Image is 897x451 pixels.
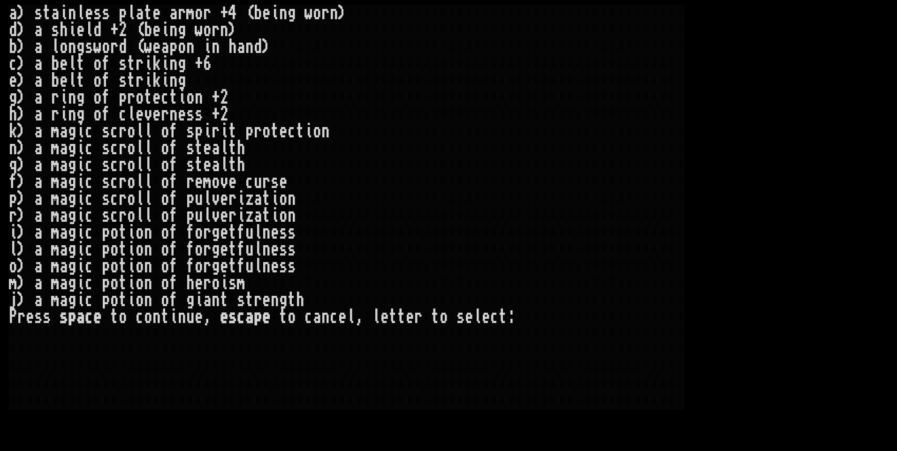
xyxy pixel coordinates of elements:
div: l [76,5,85,22]
div: m [51,140,60,157]
div: g [68,207,76,224]
div: e [279,173,288,190]
div: p [9,190,17,207]
div: i [144,72,152,89]
div: s [93,5,102,22]
div: g [68,123,76,140]
div: l [136,173,144,190]
div: i [76,140,85,157]
div: e [279,123,288,140]
div: + [220,5,228,22]
div: i [161,22,169,38]
div: t [43,5,51,22]
div: w [93,38,102,55]
div: s [102,190,110,207]
div: a [34,207,43,224]
div: c [85,190,93,207]
div: a [60,173,68,190]
div: r [119,173,127,190]
div: t [76,55,85,72]
div: r [110,38,119,55]
div: c [110,190,119,207]
div: g [178,22,186,38]
div: c [85,173,93,190]
div: m [51,123,60,140]
div: s [102,173,110,190]
div: c [85,157,93,173]
div: a [34,190,43,207]
div: r [203,5,212,22]
div: n [9,140,17,157]
div: t [195,140,203,157]
div: g [76,89,85,106]
div: l [144,123,152,140]
div: g [68,173,76,190]
div: ) [17,140,26,157]
div: i [178,89,186,106]
div: e [60,72,68,89]
div: l [127,106,136,123]
div: a [60,123,68,140]
div: b [51,72,60,89]
div: ) [228,22,237,38]
div: a [60,207,68,224]
div: i [76,157,85,173]
div: r [178,5,186,22]
div: s [186,106,195,123]
div: ) [17,89,26,106]
div: r [321,5,330,22]
div: t [127,55,136,72]
div: ) [17,55,26,72]
div: g [178,55,186,72]
div: a [136,5,144,22]
div: s [195,106,203,123]
div: t [127,72,136,89]
div: g [68,157,76,173]
div: s [51,22,60,38]
div: r [212,123,220,140]
div: ) [17,190,26,207]
div: a [51,5,60,22]
div: i [161,72,169,89]
div: a [34,157,43,173]
div: e [220,190,228,207]
div: h [228,38,237,55]
div: i [60,106,68,123]
div: ) [17,173,26,190]
div: r [119,157,127,173]
div: l [144,173,152,190]
div: d [93,22,102,38]
div: f [169,190,178,207]
div: s [186,157,195,173]
div: i [304,123,313,140]
div: t [144,89,152,106]
div: p [119,5,127,22]
div: e [203,157,212,173]
div: o [127,157,136,173]
div: r [127,89,136,106]
div: s [186,123,195,140]
div: p [169,38,178,55]
div: o [93,55,102,72]
div: z [245,190,254,207]
div: a [34,72,43,89]
div: n [68,106,76,123]
div: q [9,157,17,173]
div: e [60,55,68,72]
div: a [60,140,68,157]
div: e [152,22,161,38]
div: 2 [220,106,228,123]
div: g [288,5,296,22]
div: o [161,157,169,173]
div: n [245,38,254,55]
div: g [68,190,76,207]
div: o [60,38,68,55]
div: c [161,89,169,106]
div: ) [17,157,26,173]
div: t [228,157,237,173]
div: b [9,38,17,55]
div: f [102,89,110,106]
div: a [34,89,43,106]
div: c [85,123,93,140]
div: e [262,5,271,22]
